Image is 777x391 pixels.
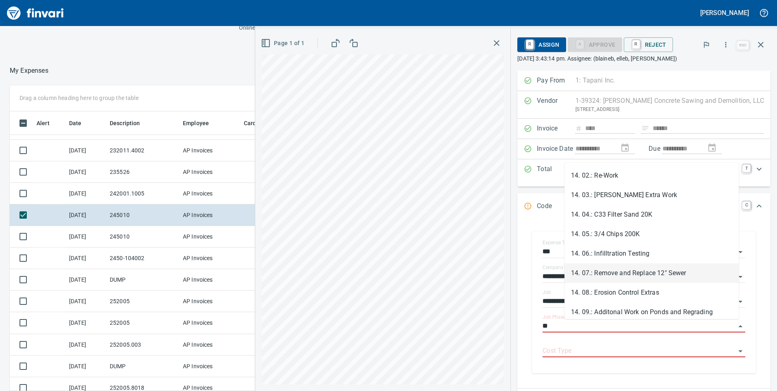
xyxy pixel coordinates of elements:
td: 232011.4002 [106,140,180,161]
li: 14. 08.: Erosion Control Extras [564,283,739,302]
td: AP Invoices [180,183,241,204]
td: [DATE] [66,226,106,248]
span: Reject [630,38,666,52]
button: Page 1 of 1 [259,36,308,51]
td: [DATE] [66,334,106,356]
button: Open [735,296,746,307]
td: 252005.003 [106,334,180,356]
li: 14. 06.: Infilltration Testing [564,244,739,263]
p: Code [537,201,575,212]
li: 14. 07.: Remove and Replace 12" Sewer [564,263,739,283]
a: T [742,164,751,172]
td: AP Invoices [180,356,241,377]
span: Close invoice [735,35,770,54]
span: Alert [37,118,60,128]
td: [DATE] [66,291,106,312]
td: AP Invoices [180,334,241,356]
td: AP Invoices [180,248,241,269]
td: AP Invoices [180,312,241,334]
div: Expand [517,159,770,187]
span: Card Name [244,118,284,128]
td: 245010 [106,226,180,248]
span: Alert [37,118,50,128]
button: Open [735,345,746,357]
td: [DATE] [66,248,106,269]
li: 14. 03.: [PERSON_NAME] Extra Work [564,185,739,205]
button: Close [735,321,746,332]
label: Job [543,290,551,295]
a: C [742,201,751,209]
li: 14. 04.: C33 Filter Sand 20K [564,205,739,224]
a: R [632,40,640,49]
td: [DATE] [66,183,106,204]
button: RAssign [517,37,566,52]
button: Open [735,271,746,282]
td: [DATE] [66,356,106,377]
span: Employee [183,118,219,128]
label: Company [543,265,564,270]
td: DUMP [106,269,180,291]
td: 252005 [106,312,180,334]
button: Open [735,246,746,258]
p: My Expenses [10,66,48,76]
nav: breadcrumb [10,66,48,76]
p: [DATE] 3:43:14 pm. Assignee: (blaineb, elleb, [PERSON_NAME]) [517,54,770,63]
img: Finvari [5,3,66,23]
button: [PERSON_NAME] [698,7,751,19]
span: Page 1 of 1 [263,38,304,48]
span: Description [110,118,140,128]
span: Date [69,118,82,128]
td: AP Invoices [180,140,241,161]
td: DUMP [106,356,180,377]
p: Total [537,164,575,182]
td: AP Invoices [180,269,241,291]
td: [DATE] [66,161,106,183]
td: [DATE] [66,204,106,226]
li: 14. 09.: Additonal Work on Ponds and Regrading [564,302,739,322]
a: esc [737,41,749,50]
p: Drag a column heading here to group the table [20,94,139,102]
span: Date [69,118,92,128]
label: Job Phase [543,315,566,319]
td: 235526 [106,161,180,183]
td: [DATE] [66,269,106,291]
div: Job Phase required [568,41,622,48]
a: R [526,40,534,49]
td: AP Invoices [180,204,241,226]
button: More [717,36,735,54]
td: 242001.1005 [106,183,180,204]
span: Assign [524,38,559,52]
h5: [PERSON_NAME] [700,9,749,17]
p: Online allowed [4,24,276,32]
label: Expense Type [543,240,573,245]
td: AP Invoices [180,291,241,312]
td: AP Invoices [180,161,241,183]
span: Description [110,118,151,128]
td: 245010 [106,204,180,226]
td: 2450-104002 [106,248,180,269]
td: [DATE] [66,312,106,334]
button: RReject [624,37,673,52]
td: [DATE] [66,140,106,161]
span: Card Name [244,118,273,128]
li: 14. 02.: Re-Work [564,166,739,185]
td: AP Invoices [180,226,241,248]
td: 252005 [106,291,180,312]
div: Expand [517,193,770,220]
span: Employee [183,118,209,128]
li: 14. 05.: 3/4 Chips 200K [564,224,739,244]
button: Flag [697,36,715,54]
